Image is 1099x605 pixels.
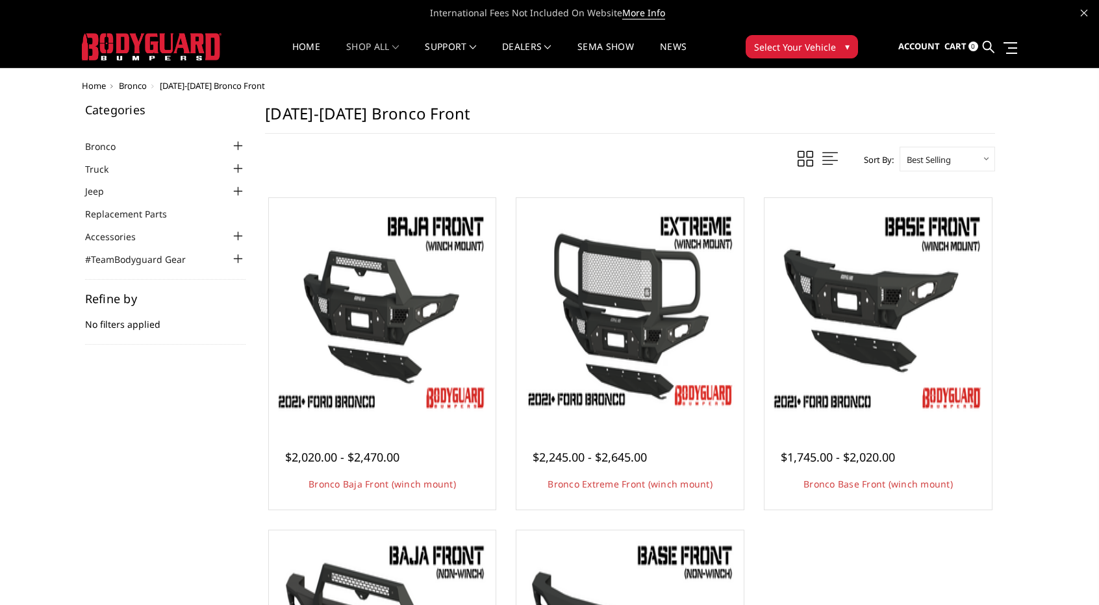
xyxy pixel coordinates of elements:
a: Bronco Base Front (winch mount) [803,478,953,490]
h5: Categories [85,104,246,116]
a: Account [898,29,940,64]
a: Replacement Parts [85,207,183,221]
a: Cart 0 [944,29,978,64]
div: No filters applied [85,293,246,345]
span: 0 [968,42,978,51]
button: Select Your Vehicle [746,35,858,58]
a: Bodyguard Ford Bronco Bronco Baja Front (winch mount) [272,201,493,422]
span: Select Your Vehicle [754,40,836,54]
a: Bronco [119,80,147,92]
img: BODYGUARD BUMPERS [82,33,221,60]
a: shop all [346,42,399,68]
span: Cart [944,40,966,52]
a: Home [82,80,106,92]
a: Bronco [85,140,132,153]
a: Accessories [85,230,152,243]
span: ▾ [845,40,850,53]
span: $2,245.00 - $2,645.00 [533,449,647,465]
span: [DATE]-[DATE] Bronco Front [160,80,265,92]
a: News [660,42,687,68]
a: Bronco Baja Front (winch mount) [309,478,456,490]
a: #TeamBodyguard Gear [85,253,202,266]
a: Home [292,42,320,68]
a: Dealers [502,42,551,68]
a: Jeep [85,184,120,198]
label: Sort By: [857,150,894,169]
a: Bronco Extreme Front (winch mount) Bronco Extreme Front (winch mount) [520,201,740,422]
span: $1,745.00 - $2,020.00 [781,449,895,465]
span: $2,020.00 - $2,470.00 [285,449,399,465]
a: Support [425,42,476,68]
a: More Info [622,6,665,19]
h5: Refine by [85,293,246,304]
a: Freedom Series - Bronco Base Front Bumper Bronco Base Front (winch mount) [768,201,989,422]
a: Bronco Extreme Front (winch mount) [548,478,713,490]
h1: [DATE]-[DATE] Bronco Front [265,104,995,134]
span: Account [898,40,940,52]
a: Truck [85,162,125,176]
a: SEMA Show [577,42,634,68]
